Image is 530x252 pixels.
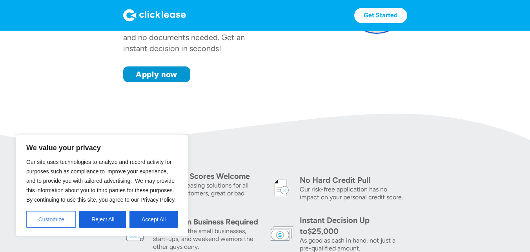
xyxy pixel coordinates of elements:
div: No Hard Credit Pull [300,175,407,186]
div: We approve the small businesses, start-ups, and weekend warriors the other guys deny. [153,227,260,251]
span: Our site uses technologies to analyze and record activity for purposes such as compliance to impr... [26,159,176,203]
p: We value your privacy [26,143,178,153]
button: Accept All [129,211,178,228]
div: Our risk-free application has no impact on your personal credit score. [300,186,407,201]
button: Customize [26,211,76,228]
div: Instant Decision Up to [300,215,370,236]
div: No Time in Business Required [153,216,260,227]
img: credit icon [270,176,293,200]
div: All Credit Scores Welcome [153,171,260,182]
div: $25,000 [308,226,339,236]
img: Logo [123,9,186,22]
div: We value your privacy [16,135,188,236]
button: Reject All [79,211,126,228]
a: Get Started [354,8,407,23]
img: money icon [270,222,293,245]
div: Equipment leasing solutions for all business customers, great or bad credit. [153,182,260,205]
a: Apply now [123,66,190,82]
